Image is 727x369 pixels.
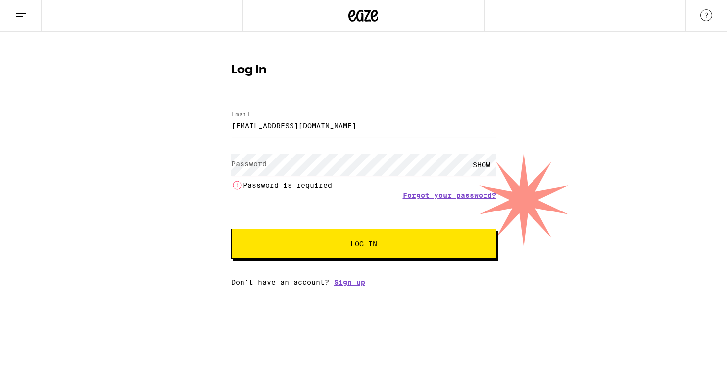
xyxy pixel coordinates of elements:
[231,111,251,117] label: Email
[467,154,496,176] div: SHOW
[231,278,496,286] div: Don't have an account?
[350,240,377,247] span: Log In
[403,191,496,199] a: Forgot your password?
[231,64,496,76] h1: Log In
[334,278,365,286] a: Sign up
[231,229,496,259] button: Log In
[231,114,496,137] input: Email
[23,7,43,16] span: Help
[231,160,267,168] label: Password
[231,179,496,191] li: Password is required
